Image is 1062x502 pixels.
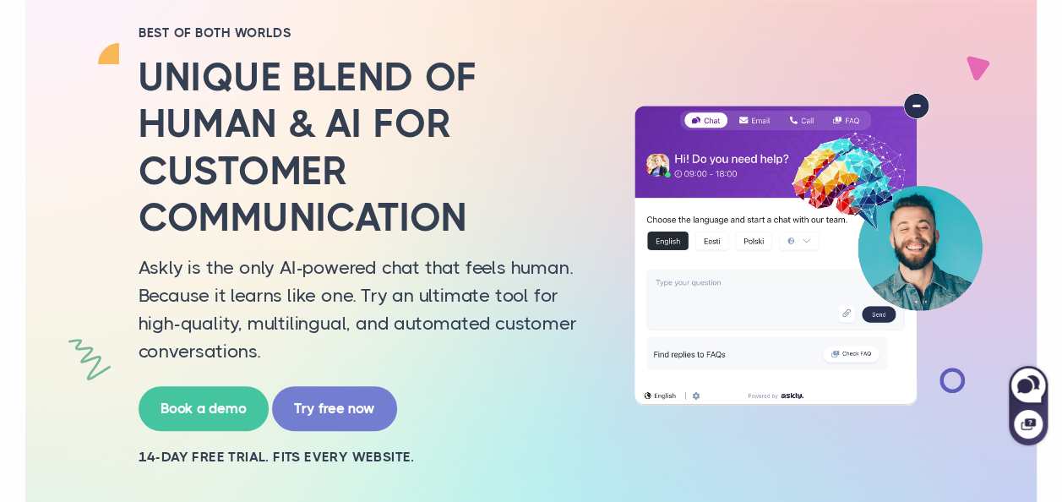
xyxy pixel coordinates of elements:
[139,254,595,365] p: Askly is the only AI-powered chat that feels human. Because it learns like one. Try an ultimate t...
[139,386,269,431] a: Book a demo
[139,448,595,467] h2: 14-day free trial. Fits every website.
[272,386,397,431] a: Try free now
[620,93,996,405] img: AI multilingual chat
[139,54,595,241] h2: Unique blend of human & AI for customer communication
[1007,363,1049,447] iframe: Askly chat
[139,25,595,41] h2: BEST OF BOTH WORLDS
